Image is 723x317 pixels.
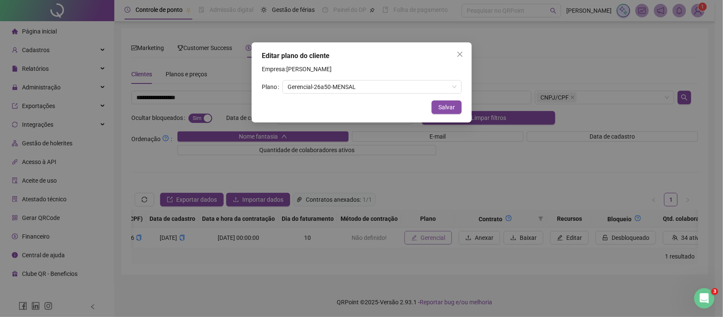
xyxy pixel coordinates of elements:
[694,288,715,309] iframe: Intercom live chat
[712,288,718,295] span: 3
[453,47,467,61] button: Close
[262,51,462,61] div: Editar plano do cliente
[262,66,332,72] span: Empresa: [PERSON_NAME]
[288,81,457,93] span: Gerencial - 26 a 50 - MENSAL
[457,51,463,58] span: close
[432,100,462,114] button: Salvar
[262,80,283,94] label: Plano
[438,103,455,112] span: Salvar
